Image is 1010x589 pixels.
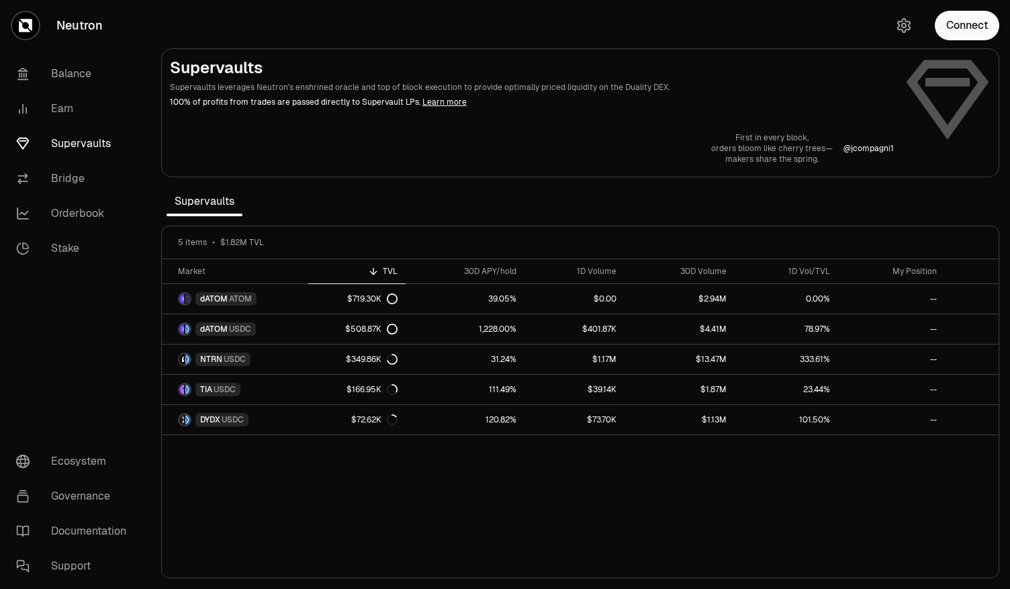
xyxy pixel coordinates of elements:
div: $508.87K [345,324,398,334]
img: USDC Logo [185,354,190,365]
a: Orderbook [5,196,145,231]
a: DYDX LogoUSDC LogoDYDXUSDC [162,405,308,435]
span: TIA [200,384,212,395]
a: $72.62K [308,405,406,435]
img: dATOM Logo [179,324,184,334]
span: USDC [229,324,251,334]
p: Supervaults leverages Neutron's enshrined oracle and top of block execution to provide optimally ... [170,81,894,93]
p: 100% of profits from trades are passed directly to Supervault LPs. [170,96,894,108]
a: 39.05% [406,284,524,314]
a: $13.47M [625,345,735,374]
button: Connect [935,11,999,40]
div: My Position [846,266,937,277]
span: NTRN [200,354,222,365]
span: ATOM [229,293,252,304]
div: 30D Volume [633,266,727,277]
div: $72.62K [351,414,398,425]
a: $1.87M [625,375,735,404]
p: First in every block, [711,132,833,143]
a: Governance [5,479,145,514]
a: Documentation [5,514,145,549]
a: $508.87K [308,314,406,344]
a: -- [838,314,945,344]
div: $719.30K [347,293,398,304]
a: Balance [5,56,145,91]
a: $0.00 [524,284,625,314]
a: $1.13M [625,405,735,435]
a: $719.30K [308,284,406,314]
div: $166.95K [347,384,398,395]
a: 23.44% [735,375,838,404]
a: $73.70K [524,405,625,435]
a: -- [838,284,945,314]
a: Support [5,549,145,584]
a: 78.97% [735,314,838,344]
img: USDC Logo [185,414,190,425]
a: $166.95K [308,375,406,404]
span: $1.82M TVL [220,237,264,248]
a: @jcompagni1 [843,143,894,154]
span: Supervaults [167,188,242,215]
a: 120.82% [406,405,524,435]
a: -- [838,345,945,374]
p: @ jcompagni1 [843,143,894,154]
span: dATOM [200,293,228,304]
img: ATOM Logo [185,293,190,304]
img: NTRN Logo [179,354,184,365]
a: 333.61% [735,345,838,374]
a: Earn [5,91,145,126]
span: DYDX [200,414,220,425]
a: 31.24% [406,345,524,374]
a: -- [838,375,945,404]
span: 5 items [178,237,207,248]
a: 0.00% [735,284,838,314]
img: TIA Logo [179,384,184,395]
div: $349.86K [346,354,398,365]
a: dATOM LogoUSDC LogodATOMUSDC [162,314,308,344]
a: Stake [5,231,145,266]
a: dATOM LogoATOM LogodATOMATOM [162,284,308,314]
a: Supervaults [5,126,145,161]
img: dATOM Logo [179,293,184,304]
a: Bridge [5,161,145,196]
p: makers share the spring. [711,154,833,165]
a: $2.94M [625,284,735,314]
div: TVL [316,266,398,277]
a: $39.14K [524,375,625,404]
div: 1D Vol/TVL [743,266,830,277]
a: Ecosystem [5,444,145,479]
img: DYDX Logo [179,414,184,425]
a: $401.87K [524,314,625,344]
img: USDC Logo [185,324,190,334]
div: 30D APY/hold [414,266,516,277]
a: $4.41M [625,314,735,344]
a: -- [838,405,945,435]
a: TIA LogoUSDC LogoTIAUSDC [162,375,308,404]
span: dATOM [200,324,228,334]
a: $349.86K [308,345,406,374]
span: USDC [222,414,244,425]
a: 111.49% [406,375,524,404]
a: Learn more [422,97,467,107]
a: First in every block,orders bloom like cherry trees—makers share the spring. [711,132,833,165]
a: $1.17M [524,345,625,374]
a: 1,228.00% [406,314,524,344]
a: 101.50% [735,405,838,435]
h2: Supervaults [170,57,894,79]
span: USDC [214,384,236,395]
img: USDC Logo [185,384,190,395]
span: USDC [224,354,246,365]
div: 1D Volume [533,266,617,277]
a: NTRN LogoUSDC LogoNTRNUSDC [162,345,308,374]
p: orders bloom like cherry trees— [711,143,833,154]
div: Market [178,266,300,277]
